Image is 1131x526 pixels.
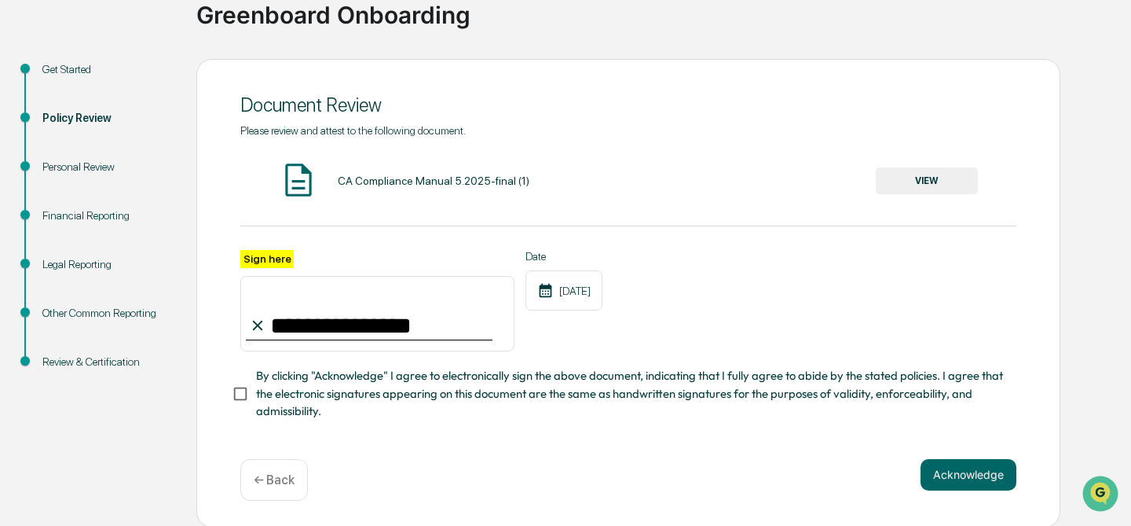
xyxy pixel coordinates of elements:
span: By clicking "Acknowledge" I agree to electronically sign the above document, indicating that I fu... [256,367,1004,420]
div: Personal Review [42,159,171,175]
iframe: Open customer support [1081,474,1123,517]
div: We're available if you need us! [53,136,199,149]
span: Please review and attest to the following document. [240,124,466,137]
p: How can we help? [16,33,286,58]
span: Pylon [156,267,190,278]
div: 🗄️ [114,200,126,212]
span: Data Lookup [31,228,99,244]
a: Powered byPylon [111,266,190,278]
div: Policy Review [42,110,171,127]
div: Legal Reporting [42,256,171,273]
button: VIEW [876,167,978,194]
button: Start new chat [267,125,286,144]
button: Acknowledge [921,459,1016,491]
img: 1746055101610-c473b297-6a78-478c-a979-82029cc54cd1 [16,120,44,149]
div: Review & Certification [42,354,171,370]
div: Financial Reporting [42,208,171,224]
div: Document Review [240,94,1016,116]
div: Other Common Reporting [42,305,171,322]
div: Start new chat [53,120,258,136]
div: [DATE] [525,270,602,311]
a: 🖐️Preclearance [9,192,108,220]
span: Preclearance [31,198,101,214]
div: CA Compliance Manual 5.2025-final (1) [338,175,529,187]
div: 🔎 [16,230,28,242]
p: ← Back [254,473,295,487]
img: Document Icon [279,160,318,200]
label: Date [525,250,602,263]
a: 🗄️Attestations [108,192,201,220]
a: 🔎Data Lookup [9,222,105,250]
span: Attestations [130,198,195,214]
div: 🖐️ [16,200,28,212]
div: Get Started [42,61,171,78]
label: Sign here [240,250,294,268]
